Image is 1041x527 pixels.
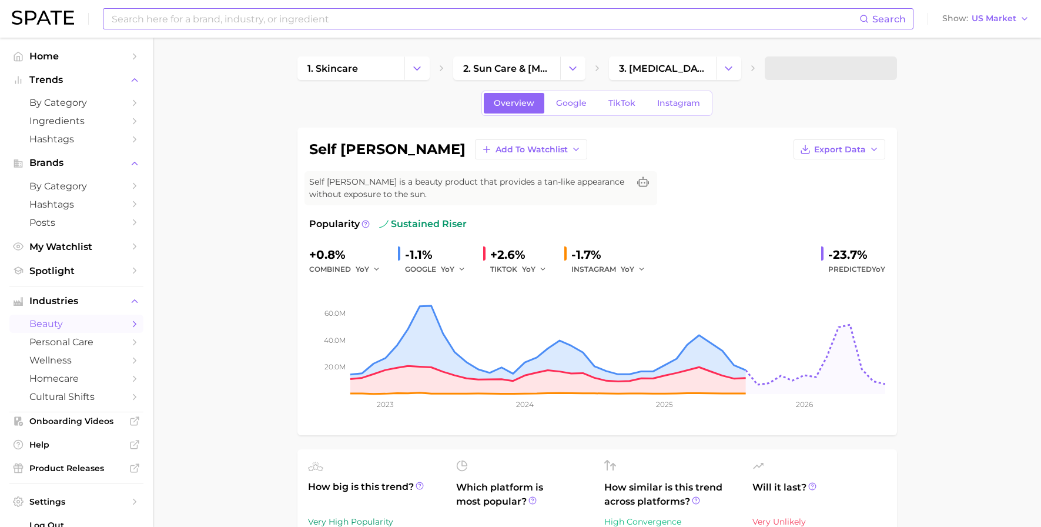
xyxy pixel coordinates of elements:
span: Predicted [828,262,885,276]
div: INSTAGRAM [571,262,654,276]
span: Search [872,14,906,25]
span: TikTok [608,98,635,108]
a: beauty [9,315,143,333]
div: +2.6% [490,245,555,264]
button: Change Category [716,56,741,80]
div: -1.1% [405,245,474,264]
span: Home [29,51,123,62]
div: combined [309,262,389,276]
span: 3. [MEDICAL_DATA] products [619,63,706,74]
a: 1. skincare [297,56,404,80]
a: Hashtags [9,130,143,148]
button: ShowUS Market [939,11,1032,26]
span: YoY [356,264,369,274]
a: Help [9,436,143,453]
a: Hashtags [9,195,143,214]
a: by Category [9,94,143,112]
button: Export Data [794,139,885,159]
a: 3. [MEDICAL_DATA] products [609,56,716,80]
span: Product Releases [29,463,123,473]
a: Product Releases [9,459,143,477]
button: YoY [356,262,381,276]
img: sustained riser [379,219,389,229]
tspan: 2026 [795,400,812,409]
a: TikTok [598,93,645,114]
span: Instagram [657,98,700,108]
span: US Market [972,15,1016,22]
span: personal care [29,336,123,348]
button: Change Category [560,56,585,80]
span: homecare [29,373,123,384]
span: Which platform is most popular? [456,481,590,519]
span: Spotlight [29,265,123,276]
a: Instagram [647,93,710,114]
span: How big is this trend? [308,480,442,509]
span: Hashtags [29,199,123,210]
input: Search here for a brand, industry, or ingredient [111,9,859,29]
span: Ingredients [29,115,123,126]
button: Industries [9,292,143,310]
tspan: 2024 [516,400,534,409]
tspan: 2025 [656,400,673,409]
span: Brands [29,158,123,168]
div: GOOGLE [405,262,474,276]
span: YoY [872,265,885,273]
div: -23.7% [828,245,885,264]
a: Spotlight [9,262,143,280]
span: YoY [441,264,454,274]
a: 2. sun care & [MEDICAL_DATA] [453,56,560,80]
div: +0.8% [309,245,389,264]
a: Home [9,47,143,65]
span: Self [PERSON_NAME] is a beauty product that provides a tan-like appearance without exposure to th... [309,176,629,201]
a: homecare [9,369,143,388]
span: wellness [29,355,123,366]
a: personal care [9,333,143,351]
div: -1.7% [571,245,654,264]
span: 2. sun care & [MEDICAL_DATA] [463,63,550,74]
span: How similar is this trend across platforms? [604,481,738,509]
span: Popularity [309,217,360,231]
span: Trends [29,75,123,85]
span: Google [556,98,587,108]
span: sustained riser [379,217,467,231]
a: My Watchlist [9,238,143,256]
span: Will it last? [752,481,886,509]
button: Trends [9,71,143,89]
tspan: 2023 [377,400,394,409]
button: YoY [621,262,646,276]
a: Onboarding Videos [9,412,143,430]
h1: self [PERSON_NAME] [309,142,466,156]
span: My Watchlist [29,241,123,252]
a: Google [546,93,597,114]
button: Add to Watchlist [475,139,587,159]
span: 1. skincare [307,63,358,74]
span: Industries [29,296,123,306]
img: SPATE [12,11,74,25]
a: wellness [9,351,143,369]
a: Overview [484,93,544,114]
div: TIKTOK [490,262,555,276]
span: by Category [29,97,123,108]
span: YoY [522,264,535,274]
span: beauty [29,318,123,329]
span: Onboarding Videos [29,416,123,426]
span: Export Data [814,145,866,155]
a: Settings [9,493,143,511]
span: YoY [621,264,634,274]
a: Ingredients [9,112,143,130]
a: Posts [9,214,143,232]
span: Add to Watchlist [496,145,568,155]
button: Brands [9,154,143,172]
span: Hashtags [29,134,123,145]
span: Settings [29,496,123,507]
button: YoY [441,262,466,276]
span: Posts [29,217,123,228]
button: Change Category [404,56,430,80]
span: cultural shifts [29,391,123,402]
span: Show [942,15,968,22]
a: cultural shifts [9,388,143,406]
a: by Category [9,177,143,195]
span: Overview [494,98,534,108]
span: by Category [29,181,123,192]
button: YoY [522,262,547,276]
